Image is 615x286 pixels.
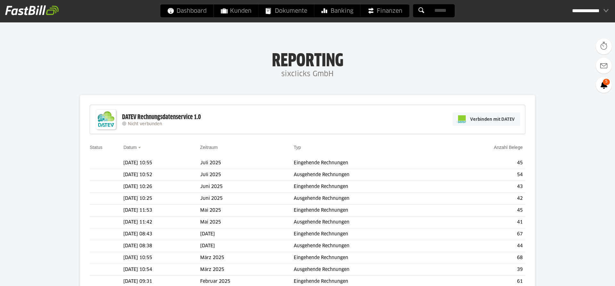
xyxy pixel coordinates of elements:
td: [DATE] 10:26 [123,181,200,193]
td: Juni 2025 [200,181,294,193]
td: 43 [442,181,525,193]
a: Verbinden mit DATEV [453,112,520,126]
td: [DATE] 08:43 [123,228,200,240]
iframe: Öffnet ein Widget, in dem Sie weitere Informationen finden [566,267,609,283]
span: 5 [603,79,610,85]
td: [DATE] 11:53 [123,205,200,217]
img: DATEV-Datenservice Logo [93,107,119,132]
a: Zeitraum [200,145,218,150]
a: Banking [315,4,360,17]
td: [DATE] 08:38 [123,240,200,252]
span: Finanzen [368,4,402,17]
td: 54 [442,169,525,181]
td: 41 [442,217,525,228]
span: Nicht verbunden [128,122,162,126]
td: [DATE] 10:55 [123,252,200,264]
td: Eingehende Rechnungen [294,205,442,217]
td: Ausgehende Rechnungen [294,193,442,205]
h1: Reporting [64,51,551,68]
td: Eingehende Rechnungen [294,252,442,264]
td: [DATE] 10:55 [123,157,200,169]
td: Mai 2025 [200,217,294,228]
div: DATEV Rechnungsdatenservice 1.0 [122,113,201,121]
td: März 2025 [200,264,294,276]
td: 45 [442,157,525,169]
td: Eingehende Rechnungen [294,228,442,240]
span: Banking [322,4,353,17]
td: [DATE] 11:42 [123,217,200,228]
img: sort_desc.gif [138,147,142,148]
td: März 2025 [200,252,294,264]
td: Eingehende Rechnungen [294,157,442,169]
img: fastbill_logo_white.png [5,5,59,15]
td: [DATE] [200,228,294,240]
a: Status [90,145,102,150]
span: Kunden [221,4,251,17]
td: Juni 2025 [200,193,294,205]
td: Ausgehende Rechnungen [294,240,442,252]
a: Dokumente [259,4,314,17]
img: pi-datev-logo-farbig-24.svg [458,115,466,123]
span: Dashboard [168,4,207,17]
td: 45 [442,205,525,217]
td: [DATE] [200,240,294,252]
td: Juli 2025 [200,169,294,181]
td: [DATE] 10:52 [123,169,200,181]
span: Dokumente [266,4,307,17]
td: [DATE] 10:25 [123,193,200,205]
td: Eingehende Rechnungen [294,181,442,193]
span: Verbinden mit DATEV [470,116,515,122]
a: Kunden [214,4,258,17]
a: Dashboard [160,4,214,17]
td: Mai 2025 [200,205,294,217]
td: 67 [442,228,525,240]
td: 42 [442,193,525,205]
td: 68 [442,252,525,264]
td: Ausgehende Rechnungen [294,217,442,228]
a: Finanzen [361,4,409,17]
td: Juli 2025 [200,157,294,169]
td: [DATE] 10:54 [123,264,200,276]
a: Typ [294,145,301,150]
a: Datum [123,145,136,150]
td: Ausgehende Rechnungen [294,169,442,181]
td: 44 [442,240,525,252]
a: Anzahl Belege [494,145,523,150]
td: 39 [442,264,525,276]
td: Ausgehende Rechnungen [294,264,442,276]
a: 5 [596,77,612,93]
